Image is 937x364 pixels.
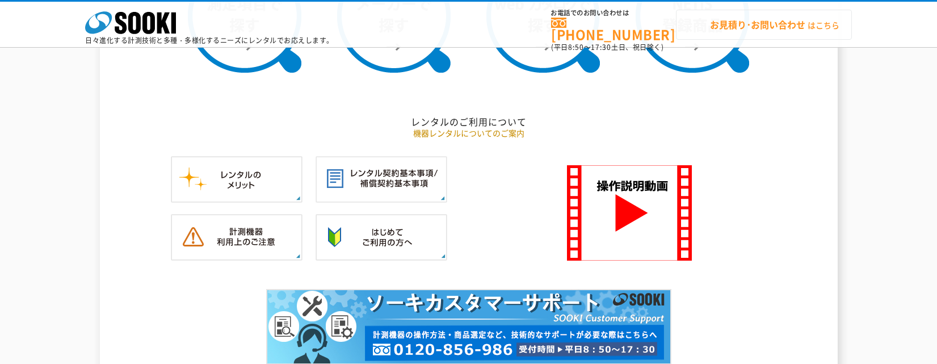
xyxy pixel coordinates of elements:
[710,18,805,31] strong: お見積り･お問い合わせ
[171,214,302,261] img: 計測機器ご利用上のご注意
[687,16,839,34] span: はこちら
[85,37,334,44] p: 日々進化する計測技術と多種・多様化するニーズにレンタルでお応えします。
[551,10,676,16] span: お電話でのお問い合わせは
[551,42,663,52] span: (平日 ～ 土日、祝日除く)
[316,191,447,202] a: レンタル契約基本事項／補償契約基本事項
[591,42,611,52] span: 17:30
[676,10,852,40] a: お見積り･お問い合わせはこちら
[568,42,584,52] span: 8:50
[171,156,302,203] img: レンタルのメリット
[567,165,692,261] img: SOOKI 操作説明動画
[551,18,676,41] a: [PHONE_NUMBER]
[137,127,801,139] p: 機器レンタルについてのご案内
[316,156,447,203] img: レンタル契約基本事項／補償契約基本事項
[171,191,302,202] a: レンタルのメリット
[316,214,447,261] img: はじめてご利用の方へ
[171,249,302,260] a: 計測機器ご利用上のご注意
[316,249,447,260] a: はじめてご利用の方へ
[137,116,801,128] h2: レンタルのご利用について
